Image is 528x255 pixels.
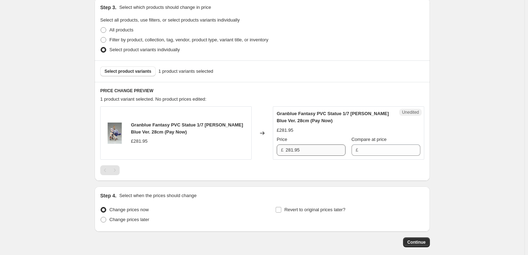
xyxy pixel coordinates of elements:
span: £ [281,147,283,153]
span: 1 product variants selected [158,68,213,75]
nav: Pagination [100,165,120,175]
span: Compare at price [352,137,387,142]
span: £ [356,147,358,153]
span: Continue [407,239,426,245]
span: Granblue Fantasy PVC Statue 1/7 [PERSON_NAME] Blue Ver. 28cm (Pay Now) [277,111,389,123]
span: Select product variants individually [109,47,180,52]
p: Select when the prices should change [119,192,197,199]
span: Change prices later [109,217,149,222]
button: Continue [403,237,430,247]
span: Granblue Fantasy PVC Statue 1/7 [PERSON_NAME] Blue Ver. 28cm (Pay Now) [131,122,243,135]
img: Granblue-Fantasy-PVC-Statue-1-7-Silva-Gentian-Blue-0_80x.jpg [104,123,125,144]
span: Select product variants [104,69,151,74]
span: Filter by product, collection, tag, vendor, product type, variant title, or inventory [109,37,268,42]
span: Change prices now [109,207,149,212]
span: £281.95 [131,138,148,144]
span: Price [277,137,287,142]
span: 1 product variant selected. No product prices edited: [100,96,206,102]
button: Select product variants [100,66,156,76]
span: All products [109,27,133,32]
span: £281.95 [277,127,293,133]
span: Revert to original prices later? [284,207,346,212]
h2: Step 4. [100,192,116,199]
h2: Step 3. [100,4,116,11]
span: Select all products, use filters, or select products variants individually [100,17,240,23]
p: Select which products should change in price [119,4,211,11]
h6: PRICE CHANGE PREVIEW [100,88,424,94]
span: Unedited [402,109,419,115]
